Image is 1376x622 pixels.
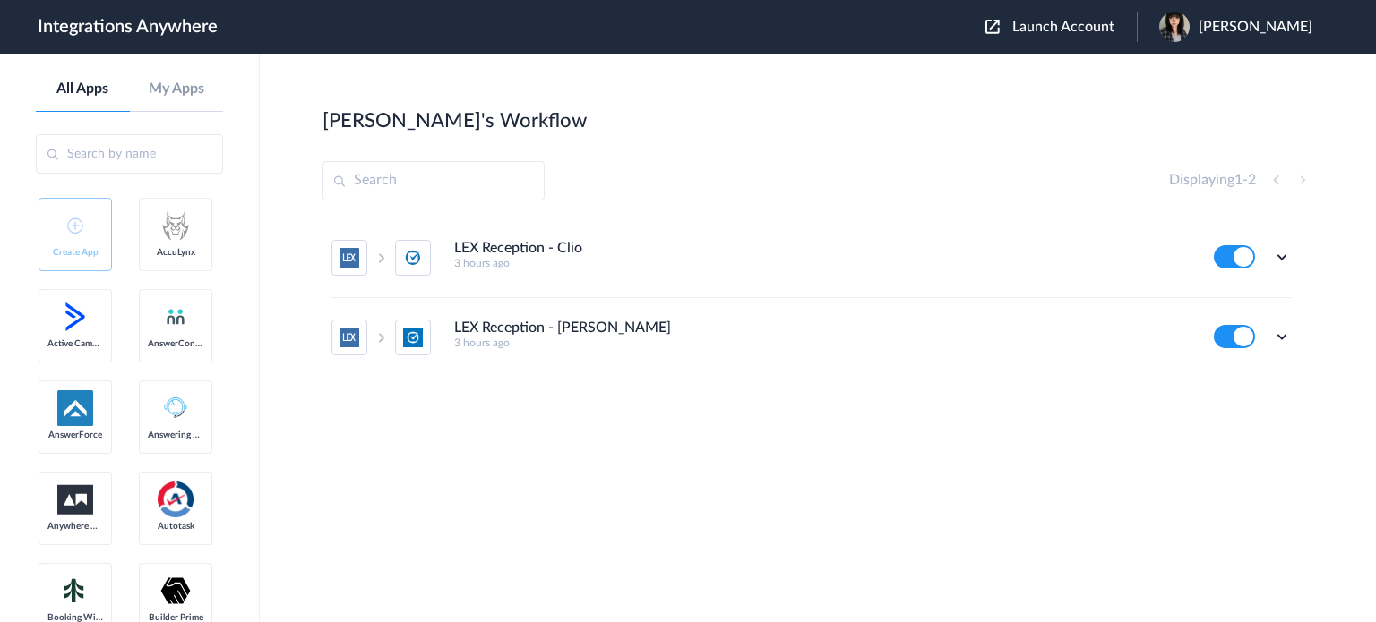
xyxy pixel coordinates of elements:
img: builder-prime-logo.svg [158,573,193,609]
img: af-app-logo.svg [57,390,93,426]
img: 01e336e8-4af8-4f49-ae6e-77b2ced63912.jpeg [1159,12,1190,42]
img: launch-acct-icon.svg [985,20,1000,34]
input: Search by name [36,134,223,174]
span: Launch Account [1012,20,1114,34]
span: Autotask [148,521,203,532]
span: Create App [47,247,103,258]
span: 1 [1234,173,1243,187]
h4: LEX Reception - [PERSON_NAME] [454,320,671,337]
span: Answering Service [148,430,203,440]
img: add-icon.svg [67,217,83,234]
span: Anywhere Works [47,521,103,532]
img: acculynx-logo.svg [158,208,193,243]
input: Search [322,161,545,200]
button: Launch Account [985,19,1137,36]
a: My Apps [130,81,224,98]
a: All Apps [36,81,130,98]
h2: [PERSON_NAME]'s Workflow [322,109,587,132]
img: aww.png [57,485,93,515]
img: Setmore_Logo.svg [57,575,93,607]
span: 2 [1248,173,1256,187]
h4: Displaying - [1169,172,1256,189]
img: answerconnect-logo.svg [165,306,186,328]
span: AccuLynx [148,247,203,258]
h1: Integrations Anywhere [38,16,218,38]
img: active-campaign-logo.svg [57,299,93,335]
h5: 3 hours ago [454,337,1190,349]
span: Active Campaign [47,338,103,349]
h4: LEX Reception - Clio [454,240,582,257]
img: Answering_service.png [158,390,193,426]
span: [PERSON_NAME] [1199,19,1312,36]
span: AnswerForce [47,430,103,440]
h5: 3 hours ago [454,257,1190,269]
img: autotask.png [158,481,193,517]
span: AnswerConnect [148,338,203,349]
